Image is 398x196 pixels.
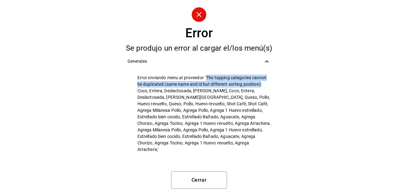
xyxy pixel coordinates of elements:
span: Error enviando menu al proveedor: 'The topping categories cannot be duplicated (same name and id ... [137,75,271,153]
div: Generales [123,54,276,68]
button: Cerrar [171,171,227,189]
div: Error [185,27,213,39]
div: Se produjo un error al cargar el/los menú(s) [123,44,276,52]
span: Generales [127,58,263,65]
